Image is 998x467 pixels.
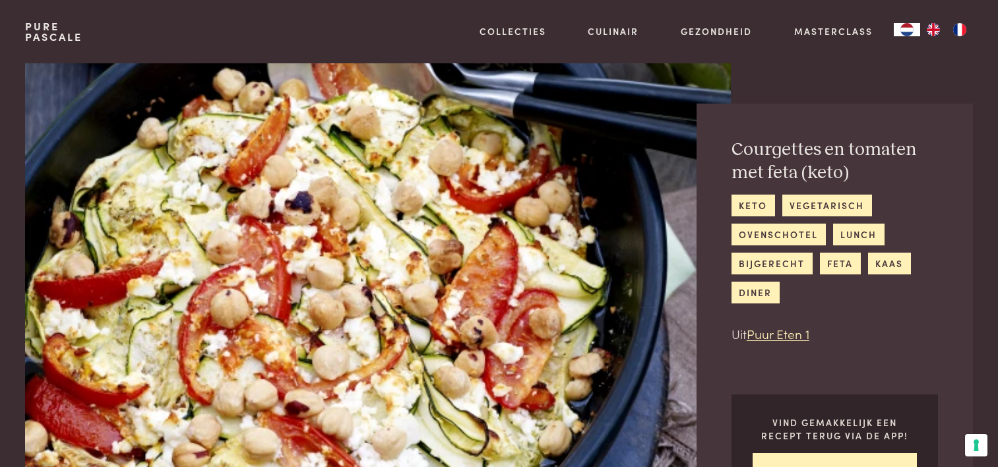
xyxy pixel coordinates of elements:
h2: Courgettes en tomaten met feta (keto) [732,139,938,184]
button: Uw voorkeuren voor toestemming voor trackingtechnologieën [965,434,987,456]
a: Gezondheid [681,24,752,38]
ul: Language list [920,23,973,36]
a: lunch [833,224,885,245]
a: NL [894,23,920,36]
a: ovenschotel [732,224,826,245]
a: kaas [868,253,911,274]
a: Collecties [480,24,546,38]
div: Language [894,23,920,36]
p: Vind gemakkelijk een recept terug via de app! [753,416,917,443]
a: vegetarisch [782,195,872,216]
a: PurePascale [25,21,82,42]
a: Puur Eten 1 [747,325,809,342]
a: bijgerecht [732,253,813,274]
a: keto [732,195,775,216]
a: diner [732,282,780,303]
a: Culinair [588,24,639,38]
a: EN [920,23,947,36]
p: Uit [732,325,938,344]
a: FR [947,23,973,36]
a: Masterclass [794,24,873,38]
aside: Language selected: Nederlands [894,23,973,36]
a: feta [820,253,861,274]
